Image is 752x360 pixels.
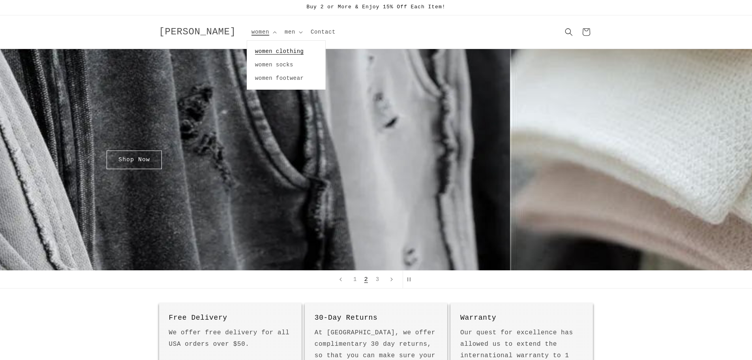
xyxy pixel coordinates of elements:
[349,272,360,286] button: Load slide 1 of 3
[383,271,400,288] button: Next slide
[169,327,292,350] p: We offer free delivery for all USA orders over $50.
[169,313,292,323] h3: Free Delivery
[306,24,340,40] a: Contact
[311,28,336,36] span: Contact
[360,271,372,287] button: Load slide 2 of 3
[560,23,578,41] summary: Search
[251,28,269,36] span: women
[247,58,325,72] a: women socks
[372,272,383,286] button: Load slide 3 of 3
[315,313,437,323] h3: 30-Day Returns
[332,271,349,288] button: Previous slide
[156,25,239,40] a: [PERSON_NAME]
[460,313,583,323] h3: Warranty
[247,45,325,58] a: women clothing
[403,271,420,288] button: Pause slideshow
[280,24,306,40] summary: men
[247,24,280,40] summary: women
[159,26,236,37] span: [PERSON_NAME]
[247,72,325,85] a: women footwear
[106,151,161,169] a: Shop Now
[285,28,295,36] span: men
[306,4,445,10] span: Buy 2 or More & Enjoy 15% Off Each Item!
